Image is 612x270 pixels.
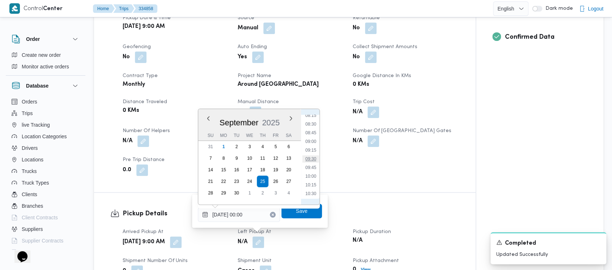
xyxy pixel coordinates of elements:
div: day-26 [270,176,281,187]
span: live Tracking [22,121,50,129]
h3: Order [26,35,40,43]
span: Pickup Duration [353,229,391,234]
span: Orders [22,97,37,106]
div: day-13 [283,152,294,164]
span: Left Pickup At [238,229,271,234]
span: Returnable [353,16,380,20]
div: day-18 [257,164,268,176]
button: Logout [576,1,606,16]
div: Button. Open the month selector. September is currently selected. [219,118,259,127]
div: Button. Open the year selector. 2025 is currently selected. [262,118,280,127]
b: N/A [123,137,132,145]
div: Fr [270,130,281,140]
h3: Confirmed Data [505,32,587,42]
button: Home [93,4,115,13]
div: day-8 [218,152,229,164]
div: Database [6,96,85,253]
span: Client Contracts [22,213,58,222]
button: 334858 [133,4,157,13]
button: Supplier Contracts [9,235,82,246]
b: No [123,53,130,62]
span: Collect Shipment Amounts [353,45,417,49]
button: Clients [9,189,82,200]
span: Location Categories [22,132,67,141]
span: Arrived Pickup At [123,229,163,234]
button: Branches [9,200,82,212]
span: Number of [GEOGRAPHIC_DATA] Gates [353,128,451,133]
div: day-23 [231,176,242,187]
div: day-3 [270,187,281,199]
div: day-3 [244,141,255,152]
div: Su [205,130,216,140]
span: Suppliers [22,225,43,233]
b: 0 KMs [123,106,139,115]
div: day-31 [205,141,216,152]
div: day-2 [257,187,268,199]
span: Trips [22,109,33,118]
button: Clear input [270,212,276,218]
button: Order [12,35,80,43]
b: 0 KMs [353,80,369,89]
div: day-19 [270,164,281,176]
div: Mo [218,130,229,140]
span: Branches [22,202,43,210]
button: Trucks [9,165,82,177]
div: day-2 [231,141,242,152]
span: Dark mode [542,6,573,12]
span: Auto Ending [238,45,267,49]
div: day-6 [283,141,294,152]
div: Order [6,49,85,75]
span: Contract Type [123,73,158,78]
span: Distance Traveled [123,100,167,104]
div: day-4 [257,141,268,152]
span: Source [238,16,254,20]
span: Manual Distance [238,100,279,104]
div: day-24 [244,176,255,187]
button: Locations [9,154,82,165]
li: 10:00 [302,173,319,180]
button: Location Categories [9,131,82,142]
li: 08:45 [302,129,319,136]
p: Updated Successfully [496,251,600,258]
input: Press the down key to enter a popover containing a calendar. Press the escape key to close the po... [198,207,280,222]
span: Shipment Number of Units [123,258,188,263]
span: Create new order [22,51,61,59]
div: day-17 [244,164,255,176]
li: 09:15 [302,147,319,154]
b: Center [43,6,63,12]
span: Pre Trip Distance [123,157,165,162]
div: day-16 [231,164,242,176]
b: Yes [238,53,247,62]
span: Number of Helpers [123,128,170,133]
button: Drivers [9,142,82,154]
span: Logout [588,4,603,13]
b: Manual [238,24,258,33]
button: Devices [9,246,82,258]
div: day-25 [257,176,268,187]
b: 1.5 [238,108,245,117]
button: Trips [9,107,82,119]
button: Monitor active orders [9,61,82,72]
span: Trip Cost [353,100,375,104]
span: Project Name [238,73,271,78]
span: Monitor active orders [22,62,69,71]
div: day-21 [205,176,216,187]
h3: Pickup Details [123,209,459,219]
b: [DATE] 9:00 AM [123,238,165,246]
b: N/A [238,238,247,246]
div: day-20 [283,164,294,176]
li: 08:15 [302,112,319,119]
button: Suppliers [9,223,82,235]
span: 2025 [262,118,280,127]
b: N/A [353,137,362,145]
button: live Tracking [9,119,82,131]
div: day-7 [205,152,216,164]
b: No [353,24,360,33]
b: N/A [353,236,362,245]
div: day-30 [231,187,242,199]
li: 09:30 [302,155,319,163]
span: Geofencing [123,45,151,49]
div: We [244,130,255,140]
div: day-5 [270,141,281,152]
